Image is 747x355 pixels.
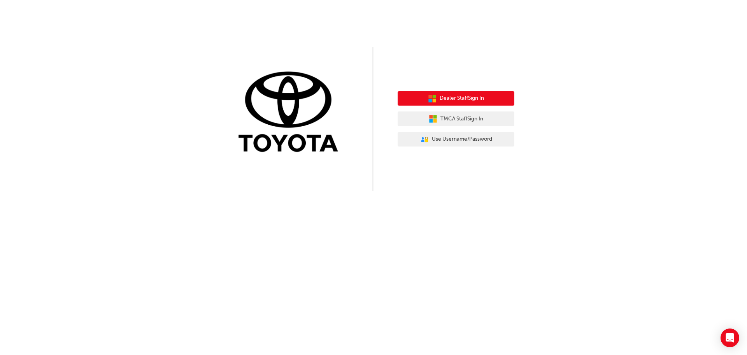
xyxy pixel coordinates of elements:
span: TMCA Staff Sign In [440,115,483,124]
span: Use Username/Password [432,135,492,144]
button: TMCA StaffSign In [398,111,514,126]
img: Trak [233,70,349,156]
div: Open Intercom Messenger [721,329,739,347]
span: Dealer Staff Sign In [440,94,484,103]
button: Use Username/Password [398,132,514,147]
button: Dealer StaffSign In [398,91,514,106]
